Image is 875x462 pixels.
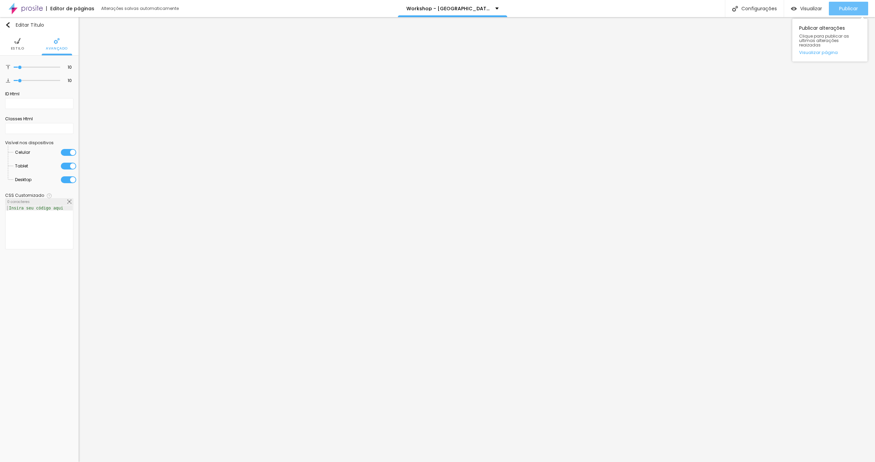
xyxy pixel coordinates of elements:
[5,199,73,205] div: 0 caracteres
[46,6,94,11] div: Editor de páginas
[5,91,73,97] div: ID Html
[791,6,797,12] img: view-1.svg
[6,65,10,69] img: Icone
[15,173,31,187] span: Desktop
[6,78,10,83] img: Icone
[732,6,738,12] img: Icone
[54,38,60,44] img: Icone
[5,22,11,28] img: Icone
[101,6,180,11] div: Alterações salvas automaticamente
[792,19,867,62] div: Publicar alterações
[5,141,73,145] div: Visível nos dispositivos
[47,193,52,198] img: Icone
[799,34,861,47] span: Clique para publicar as ultimas alterações reaizadas
[839,6,858,11] span: Publicar
[15,159,28,173] span: Tablet
[5,116,73,122] div: Classes Html
[46,47,68,50] span: Avançado
[5,22,44,28] div: Editar Título
[11,47,24,50] span: Estilo
[406,6,490,11] p: Workshop - [GEOGRAPHIC_DATA]
[829,2,868,15] button: Publicar
[15,146,30,159] span: Celular
[67,200,71,204] img: Icone
[5,193,44,198] div: CSS Customizado
[784,2,829,15] button: Visualizar
[14,38,21,44] img: Icone
[800,6,822,11] span: Visualizar
[799,50,861,55] a: Visualizar página
[79,17,875,462] iframe: Editor
[6,206,66,210] div: Insira seu código aqui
